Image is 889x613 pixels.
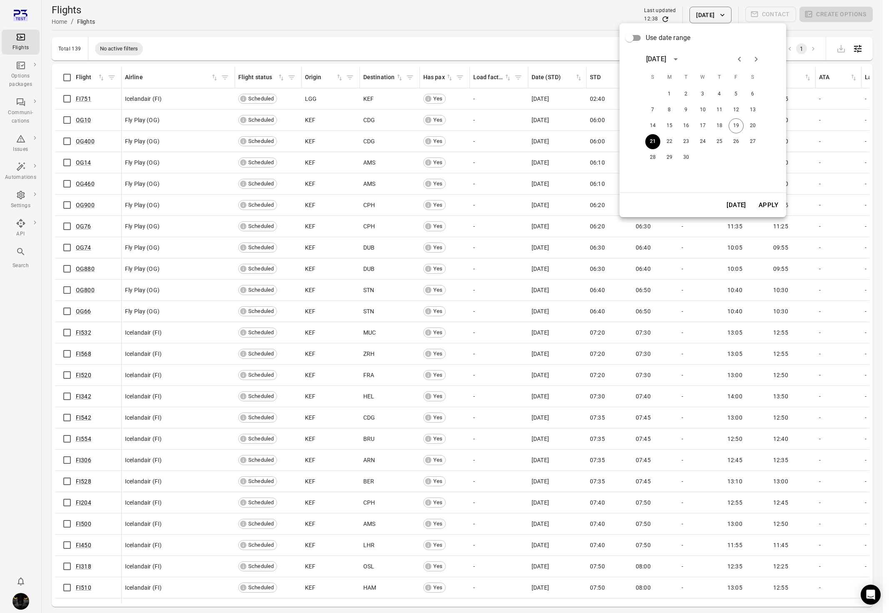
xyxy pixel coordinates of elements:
[729,103,744,118] button: 12
[695,87,710,102] button: 3
[748,51,764,68] button: Next month
[662,103,677,118] button: 8
[712,103,727,118] button: 11
[745,134,760,149] button: 27
[729,118,744,133] button: 19
[662,118,677,133] button: 15
[712,134,727,149] button: 25
[745,87,760,102] button: 6
[646,33,690,43] span: Use date range
[731,51,748,68] button: Previous month
[645,150,660,165] button: 28
[662,87,677,102] button: 1
[729,87,744,102] button: 5
[729,69,744,86] span: Friday
[679,118,694,133] button: 16
[695,103,710,118] button: 10
[712,87,727,102] button: 4
[745,118,760,133] button: 20
[712,69,727,86] span: Thursday
[695,134,710,149] button: 24
[645,103,660,118] button: 7
[679,69,694,86] span: Tuesday
[679,134,694,149] button: 23
[645,69,660,86] span: Sunday
[679,87,694,102] button: 2
[729,134,744,149] button: 26
[646,54,666,64] div: [DATE]
[722,196,751,214] button: [DATE]
[745,103,760,118] button: 13
[645,134,660,149] button: 21
[695,69,710,86] span: Wednesday
[662,134,677,149] button: 22
[745,69,760,86] span: Saturday
[662,69,677,86] span: Monday
[669,52,683,66] button: calendar view is open, switch to year view
[712,118,727,133] button: 18
[861,585,881,605] div: Open Intercom Messenger
[662,150,677,165] button: 29
[754,196,783,214] button: Apply
[679,150,694,165] button: 30
[695,118,710,133] button: 17
[645,118,660,133] button: 14
[679,103,694,118] button: 9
